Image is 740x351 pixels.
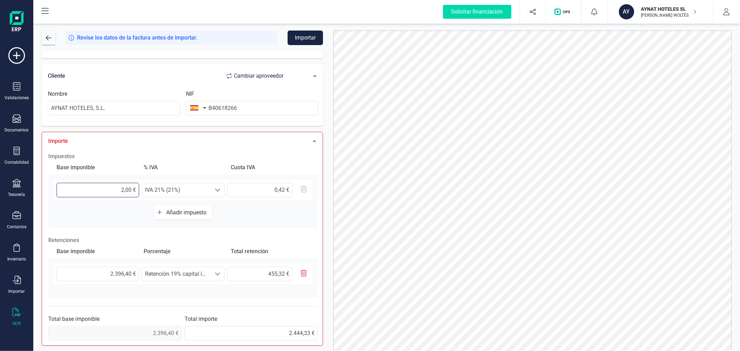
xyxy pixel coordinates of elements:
img: Logo de OPS [554,8,573,15]
div: Porcentaje [141,245,225,258]
div: Tesorería [8,192,25,197]
div: Base imponible [54,161,138,174]
p: Retenciones [48,236,318,245]
button: Cambiar aproveedor [220,69,290,83]
div: Importar [9,289,25,294]
div: Cliente [48,69,290,83]
div: Contabilidad [5,160,29,165]
input: 0,00 € [57,267,139,281]
label: Total importe [185,315,217,323]
div: % IVA [141,161,225,174]
span: IVA 21% (21%) [142,183,211,197]
p: AYNAT HOTELES SL [641,6,697,12]
span: Retención 19% capital immobiliario (19%) [142,267,211,281]
button: Logo de OPS [550,1,577,23]
span: Importe [48,138,68,144]
input: 0,00 € [185,326,318,341]
button: AYAYNAT HOTELES SL[PERSON_NAME] WOLTÉS [616,1,705,23]
input: 0,00 € [227,267,292,281]
div: OCR [13,321,21,326]
span: Añadir impuesto [166,209,209,216]
div: Total retención [228,245,312,258]
button: Solicitar financiación [435,1,520,23]
div: Contactos [7,224,26,230]
label: Nombre [48,90,67,98]
div: Documentos [5,127,29,133]
label: NIF [186,90,194,98]
div: Cuota IVA [228,161,312,174]
label: Total base imponible [48,315,100,323]
img: Logo Finanedi [10,11,24,33]
div: AY [619,4,634,19]
button: Importar [288,31,323,45]
input: 0,00 € [57,183,139,197]
p: [PERSON_NAME] WOLTÉS [641,12,697,18]
div: Inventario [7,256,26,262]
h2: Impuestos [48,152,318,161]
input: 0,00 € [227,183,292,197]
div: Base imponible [54,245,138,258]
div: Validaciones [5,95,29,101]
div: Solicitar financiación [443,5,511,19]
span: Cambiar a proveedor [234,72,283,80]
span: Revise los datos de la factura antes de importar. [77,34,197,42]
button: Añadir impuesto [154,206,212,220]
